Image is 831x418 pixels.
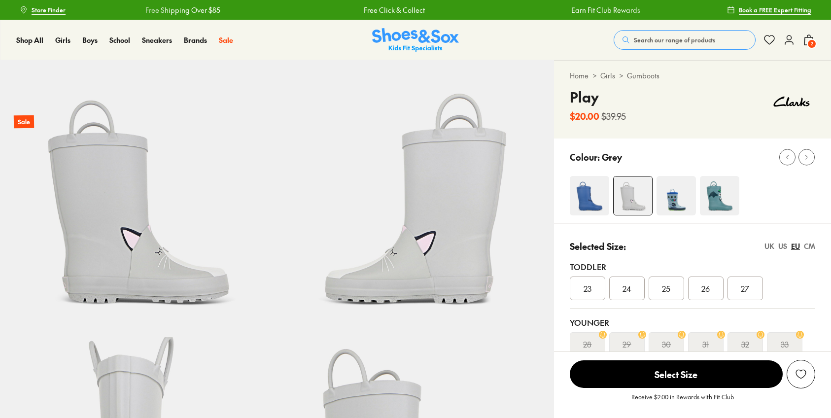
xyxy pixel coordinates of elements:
[570,87,626,107] h4: Play
[570,150,600,164] p: Colour:
[570,70,815,81] div: > >
[623,282,631,294] span: 24
[354,5,415,15] a: Free Click & Collect
[739,5,811,14] span: Book a FREE Expert Fitting
[136,5,210,15] a: Free Shipping Over $85
[570,70,589,81] a: Home
[631,392,734,410] p: Receive $2.00 in Rewards with Fit Club
[803,29,815,51] button: 2
[700,176,739,215] img: 4-481784_1
[702,338,709,350] s: 31
[614,30,756,50] button: Search our range of products
[662,338,671,350] s: 30
[32,5,66,14] span: Store Finder
[82,35,98,45] a: Boys
[16,35,43,45] a: Shop All
[781,338,789,350] s: 33
[372,28,459,52] a: Shoes & Sox
[570,261,815,273] div: Toddler
[764,241,774,251] div: UK
[561,5,630,15] a: Earn Fit Club Rewards
[570,176,609,215] img: 4-481766_1
[570,109,599,123] b: $20.00
[570,360,783,388] button: Select Size
[601,109,626,123] s: $39.95
[701,282,710,294] span: 26
[600,70,615,81] a: Girls
[741,338,749,350] s: 32
[20,1,66,19] a: Store Finder
[219,35,233,45] a: Sale
[741,282,749,294] span: 27
[662,282,670,294] span: 25
[372,28,459,52] img: SNS_Logo_Responsive.svg
[614,176,652,215] img: 4-481772_1
[570,240,626,253] p: Selected Size:
[657,176,696,215] img: 4-469020_1
[623,338,631,350] s: 29
[583,338,591,350] s: 28
[109,35,130,45] a: School
[584,282,591,294] span: 23
[807,39,817,49] span: 2
[791,241,800,251] div: EU
[142,35,172,45] a: Sneakers
[727,1,811,19] a: Book a FREE Expert Fitting
[627,70,659,81] a: Gumboots
[804,241,815,251] div: CM
[184,35,207,45] a: Brands
[778,241,787,251] div: US
[634,35,715,44] span: Search our range of products
[570,316,815,328] div: Younger
[768,87,815,116] img: Vendor logo
[277,60,554,337] img: 6-481774_1
[14,115,34,129] p: Sale
[787,360,815,388] button: Add to Wishlist
[602,150,622,164] p: Grey
[55,35,70,45] a: Girls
